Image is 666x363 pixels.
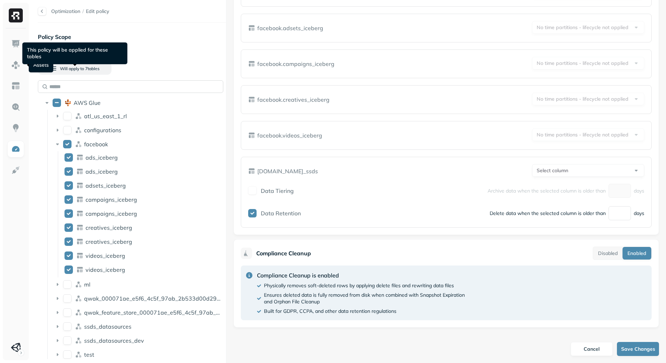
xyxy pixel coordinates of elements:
p: AWS Glue [74,99,101,106]
p: facebook.campaigns_iceberg [257,60,334,68]
button: atl_us_east_1_rl [63,112,72,120]
p: facebook.adsets_iceberg [257,24,323,32]
p: creatives_iceberg [86,224,132,231]
button: adsets_iceberg [64,181,73,190]
button: campaigns_iceberg [64,209,73,218]
p: days [634,210,644,217]
button: creatives_iceberg [64,237,73,246]
p: ssds_datasources [84,323,131,330]
p: adsets_iceberg [86,182,126,189]
button: videos_iceberg [64,265,73,274]
div: This policy will be applied for these tables [22,42,128,64]
img: Ryft [9,8,23,22]
p: qwak_feature_store_000071ae_e5f6_4c5f_97ab_2b533d00d294 [84,309,221,316]
button: Will apply to 7tables [38,62,111,75]
p: Compliance Cleanup is enabled [257,271,465,280]
button: Save Changes [617,342,659,356]
span: Will apply to [60,66,84,71]
div: ssds_datasources_devssds_datasources_dev [51,335,224,346]
div: atl_us_east_1_rlatl_us_east_1_rl [51,110,224,122]
p: ads_iceberg [86,168,118,175]
div: creatives_icebergcreatives_iceberg [62,222,224,233]
button: videos_iceberg [64,251,73,260]
p: creatives_iceberg [86,238,132,245]
p: videos_iceberg [86,252,125,259]
p: / [82,8,84,15]
span: campaigns_iceberg [86,196,137,203]
span: Edit policy [86,8,109,15]
button: Data Tiering [248,186,257,195]
p: Compliance Cleanup [256,249,311,257]
button: Data Retention [248,209,257,217]
p: days [634,188,644,194]
img: Unity [11,343,21,352]
p: Ensures deleted data is fully removed from disk when combined with Snapshot Expiration and Orphan... [264,292,465,305]
div: configurationsconfigurations [51,125,224,136]
img: Optimization [11,144,20,154]
div: videos_icebergvideos_iceberg [62,264,224,275]
div: qwak_000071ae_e5f6_4c5f_97ab_2b533d00d294_analytics_dataqwak_000071ae_e5f6_4c5f_97ab_2b533d00d294... [51,293,224,304]
button: facebook [63,140,72,148]
button: Cancel [571,342,613,356]
p: ads_iceberg [86,154,118,161]
p: facebook.creatives_iceberg [257,95,329,104]
span: ssds_datasources_dev [84,337,144,344]
nav: breadcrumb [51,8,109,15]
div: videos_icebergvideos_iceberg [62,250,224,261]
button: qwak_feature_store_000071ae_e5f6_4c5f_97ab_2b533d00d294 [63,308,72,317]
div: facebookfacebook [51,139,224,150]
div: mlml [51,279,224,290]
button: ml [63,280,72,289]
p: atl_us_east_1_rl [84,113,127,120]
p: videos_iceberg [86,266,125,273]
div: ssds_datasourcesssds_datasources [51,321,224,332]
button: campaigns_iceberg [64,195,73,204]
span: Data Retention [261,210,301,217]
div: campaigns_icebergcampaigns_iceberg [62,208,224,219]
p: Physically removes soft-deleted rows by applying delete files and rewriting data files [264,282,454,289]
p: Delete data when the selected column is older than [490,210,606,217]
p: campaigns_iceberg [86,210,137,217]
button: ssds_datasources_dev [63,336,72,345]
span: qwak_000071ae_e5f6_4c5f_97ab_2b533d00d294_analytics_data [84,295,262,302]
button: Enabled [623,247,651,260]
span: qwak_feature_store_000071ae_e5f6_4c5f_97ab_2b533d00d294 [84,309,258,316]
p: ml [84,281,90,288]
div: Assets [29,58,53,73]
button: creatives_iceberg [64,223,73,232]
div: AWS GlueAWS Glue [41,97,223,108]
a: Optimization [51,8,80,14]
img: Insights [11,123,20,133]
button: AWS Glue [53,99,61,107]
button: ads_iceberg [64,167,73,176]
button: configurations [63,126,72,134]
button: ads_iceberg [64,153,73,162]
div: creatives_icebergcreatives_iceberg [62,236,224,247]
div: campaigns_icebergcampaigns_iceberg [62,194,224,205]
span: Data Tiering [261,187,294,194]
p: configurations [84,127,121,134]
div: ads_icebergads_iceberg [62,166,224,177]
p: [DOMAIN_NAME]_ssds [257,167,318,175]
button: qwak_000071ae_e5f6_4c5f_97ab_2b533d00d294_analytics_data [63,294,72,303]
button: test [63,350,72,359]
p: Built for GDPR, CCPA, and other data retention regulations [264,308,396,315]
img: Query Explorer [11,102,20,112]
div: adsets_icebergadsets_iceberg [62,180,224,191]
span: 7 table s [84,66,100,71]
p: facebook [84,141,108,148]
img: Integrations [11,166,20,175]
p: test [84,351,94,358]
